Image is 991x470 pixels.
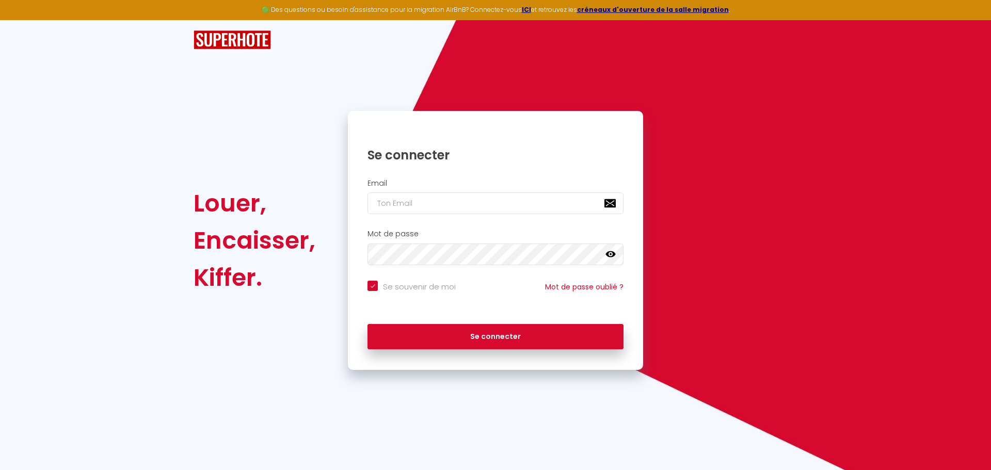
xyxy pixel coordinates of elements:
h2: Mot de passe [367,230,624,238]
div: Louer, [194,185,315,222]
img: SuperHote logo [194,30,271,50]
div: Kiffer. [194,259,315,296]
button: Se connecter [367,324,624,350]
div: Encaisser, [194,222,315,259]
h2: Email [367,179,624,188]
input: Ton Email [367,192,624,214]
h1: Se connecter [367,147,624,163]
a: ICI [522,5,531,14]
a: Mot de passe oublié ? [545,282,624,292]
a: créneaux d'ouverture de la salle migration [577,5,729,14]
